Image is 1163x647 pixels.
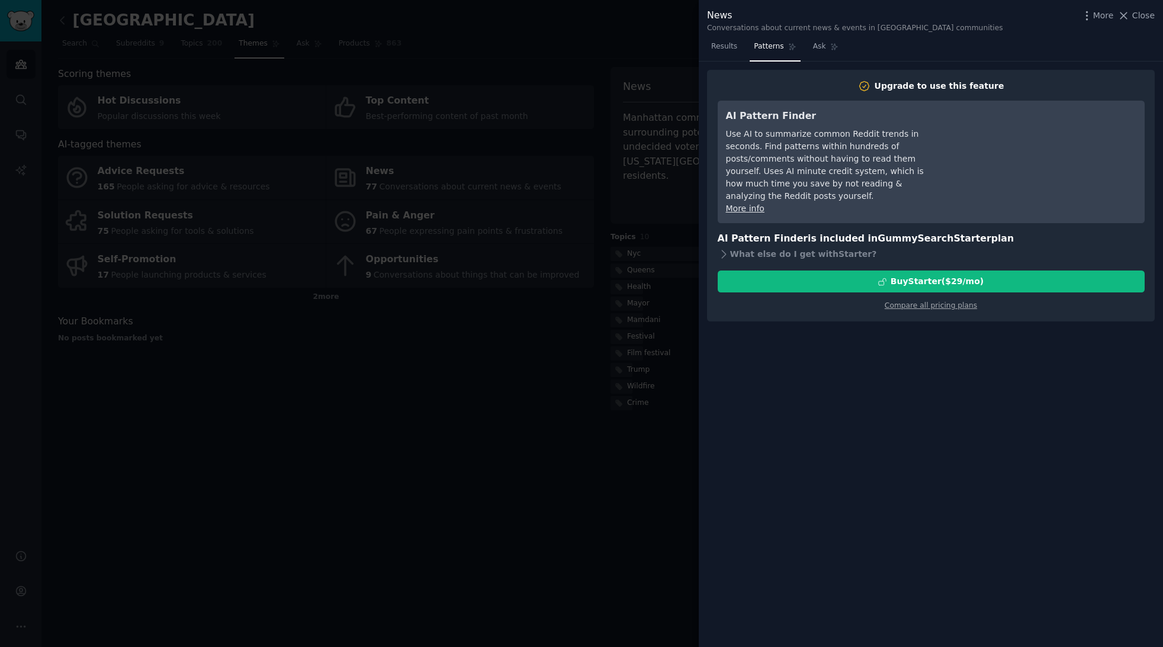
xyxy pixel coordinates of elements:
iframe: YouTube video player [959,109,1136,198]
button: Close [1117,9,1155,22]
div: News [707,8,1003,23]
button: BuyStarter($29/mo) [718,271,1145,292]
a: Compare all pricing plans [885,301,977,310]
a: Results [707,37,741,62]
span: Ask [813,41,826,52]
div: Buy Starter ($ 29 /mo ) [891,275,984,288]
a: More info [726,204,764,213]
a: Patterns [750,37,800,62]
span: Close [1132,9,1155,22]
div: Conversations about current news & events in [GEOGRAPHIC_DATA] communities [707,23,1003,34]
span: Patterns [754,41,783,52]
a: Ask [809,37,843,62]
span: Results [711,41,737,52]
span: GummySearch Starter [878,233,991,244]
div: Use AI to summarize common Reddit trends in seconds. Find patterns within hundreds of posts/comme... [726,128,942,202]
div: What else do I get with Starter ? [718,246,1145,262]
h3: AI Pattern Finder is included in plan [718,231,1145,246]
div: Upgrade to use this feature [875,80,1004,92]
button: More [1081,9,1114,22]
h3: AI Pattern Finder [726,109,942,124]
span: More [1093,9,1114,22]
